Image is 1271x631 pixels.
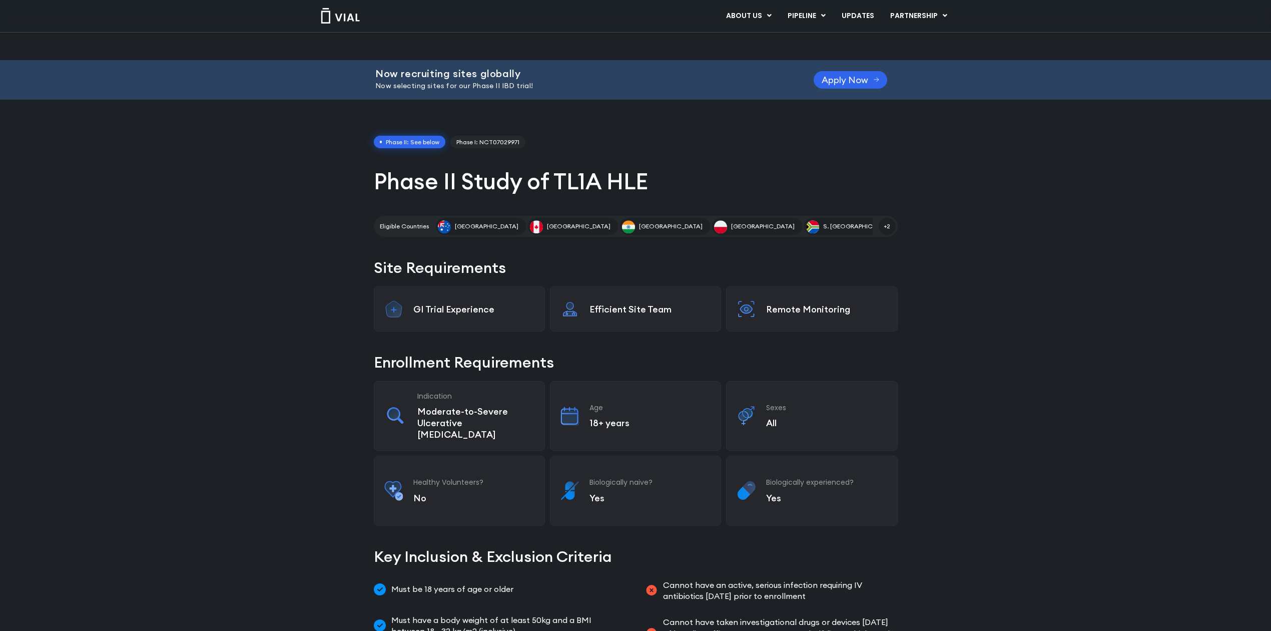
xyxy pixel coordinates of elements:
p: GI Trial Experience [413,303,534,315]
h3: Indication [417,392,534,401]
span: Phase II: See below [374,136,446,149]
p: Yes [766,492,887,504]
img: Poland [714,220,727,233]
span: Apply Now [822,76,868,84]
p: All [766,417,887,429]
h3: Biologically naive? [589,478,711,487]
p: 18+ years [589,417,711,429]
p: Yes [589,492,711,504]
h3: Age [589,403,711,412]
span: +2 [879,218,896,235]
p: Moderate-to-Severe Ulcerative [MEDICAL_DATA] [417,406,534,440]
p: Now selecting sites for our Phase II IBD trial! [375,81,789,92]
img: Vial Logo [320,8,360,24]
span: [GEOGRAPHIC_DATA] [639,222,703,231]
h3: Healthy Volunteers? [413,478,534,487]
span: [GEOGRAPHIC_DATA] [731,222,795,231]
h1: Phase II Study of TL1A HLE [374,167,898,196]
span: [GEOGRAPHIC_DATA] [547,222,610,231]
img: India [622,220,635,233]
h2: Site Requirements [374,257,898,278]
h2: Enrollment Requirements [374,352,898,373]
span: Must be 18 years of age or older [389,579,513,599]
img: Australia [438,220,451,233]
a: UPDATES [834,8,882,25]
a: Phase I: NCT07029971 [450,136,525,149]
h2: Now recruiting sites globally [375,68,789,79]
img: S. Africa [806,220,819,233]
h3: Sexes [766,403,887,412]
img: Canada [530,220,543,233]
a: PARTNERSHIPMenu Toggle [882,8,955,25]
span: S. [GEOGRAPHIC_DATA] [823,222,894,231]
h3: Biologically experienced? [766,478,887,487]
h2: Eligible Countries [380,222,429,231]
a: Apply Now [814,71,887,89]
a: ABOUT USMenu Toggle [718,8,779,25]
a: PIPELINEMenu Toggle [780,8,833,25]
span: [GEOGRAPHIC_DATA] [455,222,518,231]
p: Efficient Site Team [589,303,711,315]
span: Cannot have an active, serious infection requiring IV antibiotics [DATE] prior to enrollment [661,579,898,602]
h2: Key Inclusion & Exclusion Criteria [374,546,898,567]
p: Remote Monitoring [766,303,887,315]
p: No [413,492,534,504]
